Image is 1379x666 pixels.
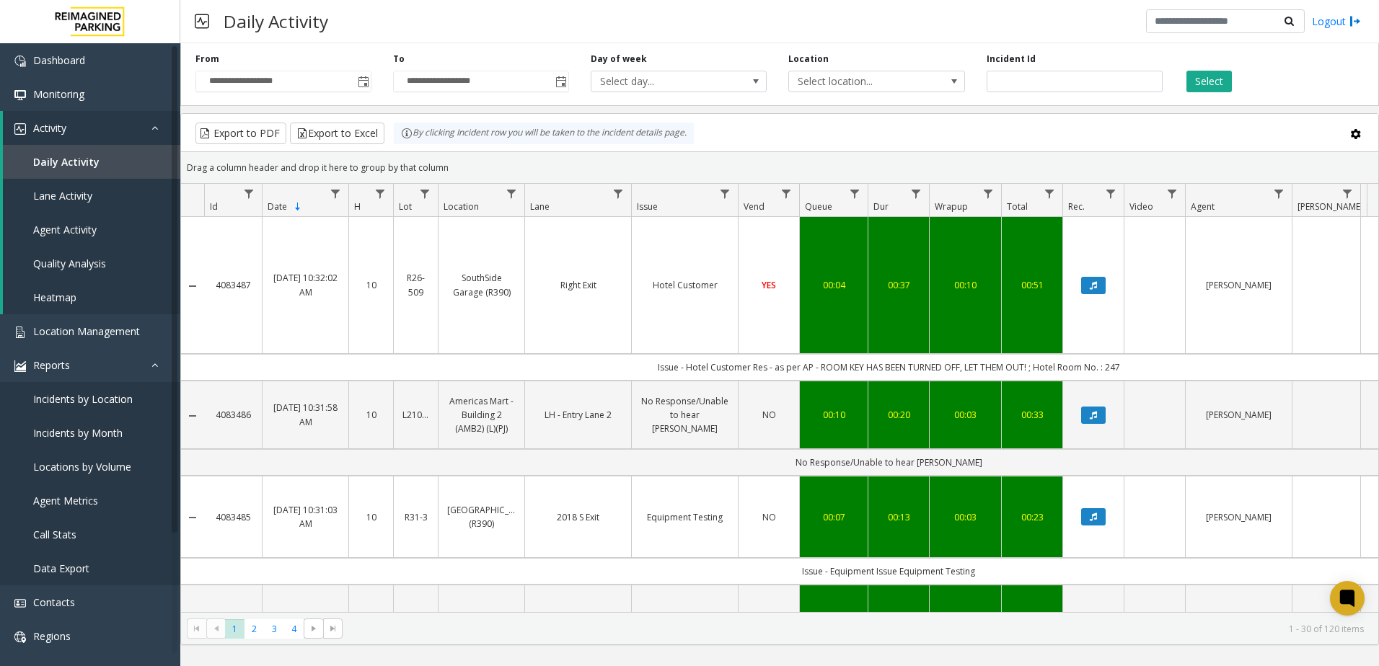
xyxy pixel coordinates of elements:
span: Regions [33,629,71,643]
a: 10 [358,510,384,524]
a: Equipment Testing [640,510,729,524]
a: Right Exit [534,278,622,292]
button: Export to Excel [290,123,384,144]
a: Collapse Details [181,280,204,292]
a: Date Filter Menu [326,184,345,203]
span: H [354,200,361,213]
a: [PERSON_NAME] [1194,278,1283,292]
span: Agent [1191,200,1215,213]
span: Agent Activity [33,223,97,236]
a: Collapse Details [181,410,204,422]
span: Toggle popup [552,71,568,92]
span: Toggle popup [355,71,371,92]
div: 00:51 [1010,278,1054,292]
span: Contacts [33,595,75,609]
div: By clicking Incident row you will be taken to the incident details page. [394,123,694,144]
a: 00:10 [938,278,992,292]
span: Issue [637,200,658,213]
span: Call Stats [33,528,76,541]
a: 00:04 [809,278,859,292]
h3: Daily Activity [216,4,335,39]
span: Lane Activity [33,189,92,203]
a: Collapse Details [181,512,204,523]
div: 00:10 [809,408,859,422]
span: Agent Metrics [33,494,98,507]
a: R26-509 [402,271,429,298]
span: Total [1007,200,1028,213]
kendo-pager-info: 1 - 30 of 120 items [351,623,1364,635]
a: Heatmap [3,280,180,314]
span: [PERSON_NAME] [1298,200,1363,213]
img: 'icon' [14,327,26,338]
div: 00:03 [938,510,992,524]
div: 00:03 [938,408,992,422]
a: 4083487 [213,278,253,292]
span: Vend [744,200,765,213]
a: Total Filter Menu [1040,184,1059,203]
a: Agent Activity [3,213,180,247]
span: Select location... [789,71,929,92]
a: [PERSON_NAME] [1194,510,1283,524]
span: Monitoring [33,87,84,101]
span: Video [1129,200,1153,213]
span: Dashboard [33,53,85,67]
a: Vend Filter Menu [777,184,796,203]
a: Hotel Customer [640,278,729,292]
a: Americas Mart - Building 2 (AMB2) (L)(PJ) [447,394,516,436]
span: Go to the next page [304,618,323,639]
span: Reports [33,358,70,372]
label: From [195,53,219,66]
img: 'icon' [14,598,26,609]
div: 00:07 [809,510,859,524]
img: 'icon' [14,123,26,135]
img: 'icon' [14,360,26,372]
img: 'icon' [14,55,26,67]
div: Drag a column header and drop it here to group by that column [181,155,1378,180]
a: 00:33 [1010,408,1054,422]
a: SouthSide Garage (R390) [447,271,516,298]
a: 00:20 [877,408,920,422]
span: Wrapup [935,200,968,213]
span: Page 1 [225,619,244,639]
img: logout [1349,14,1361,29]
span: NO [762,409,776,421]
a: Queue Filter Menu [845,184,865,203]
span: Locations by Volume [33,460,131,474]
a: H Filter Menu [371,184,390,203]
span: Location [444,200,479,213]
a: [DATE] 10:31:58 AM [271,401,340,428]
span: Queue [805,200,832,213]
img: 'icon' [14,89,26,101]
a: [DATE] 10:32:02 AM [271,271,340,298]
a: R31-3 [402,510,429,524]
span: Heatmap [33,290,76,304]
span: NO [762,511,776,523]
a: Parker Filter Menu [1338,184,1357,203]
span: Go to the next page [308,623,320,634]
a: Wrapup Filter Menu [979,184,998,203]
a: 00:37 [877,278,920,292]
a: Issue Filter Menu [715,184,735,203]
button: Select [1186,71,1232,92]
a: NO [747,510,790,524]
span: Date [268,200,287,213]
a: [DATE] 10:31:03 AM [271,503,340,530]
span: Sortable [292,201,304,213]
a: L21036801 [402,408,429,422]
span: Lane [530,200,550,213]
a: Id Filter Menu [239,184,259,203]
span: Dur [873,200,889,213]
img: infoIcon.svg [401,128,413,139]
a: No Response/Unable to hear [PERSON_NAME] [640,394,729,436]
span: Lot [399,200,412,213]
a: 10 [358,408,384,422]
span: Incidents by Month [33,426,123,440]
span: Page 2 [244,619,264,639]
a: [PERSON_NAME] [1194,408,1283,422]
a: 10 [358,278,384,292]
